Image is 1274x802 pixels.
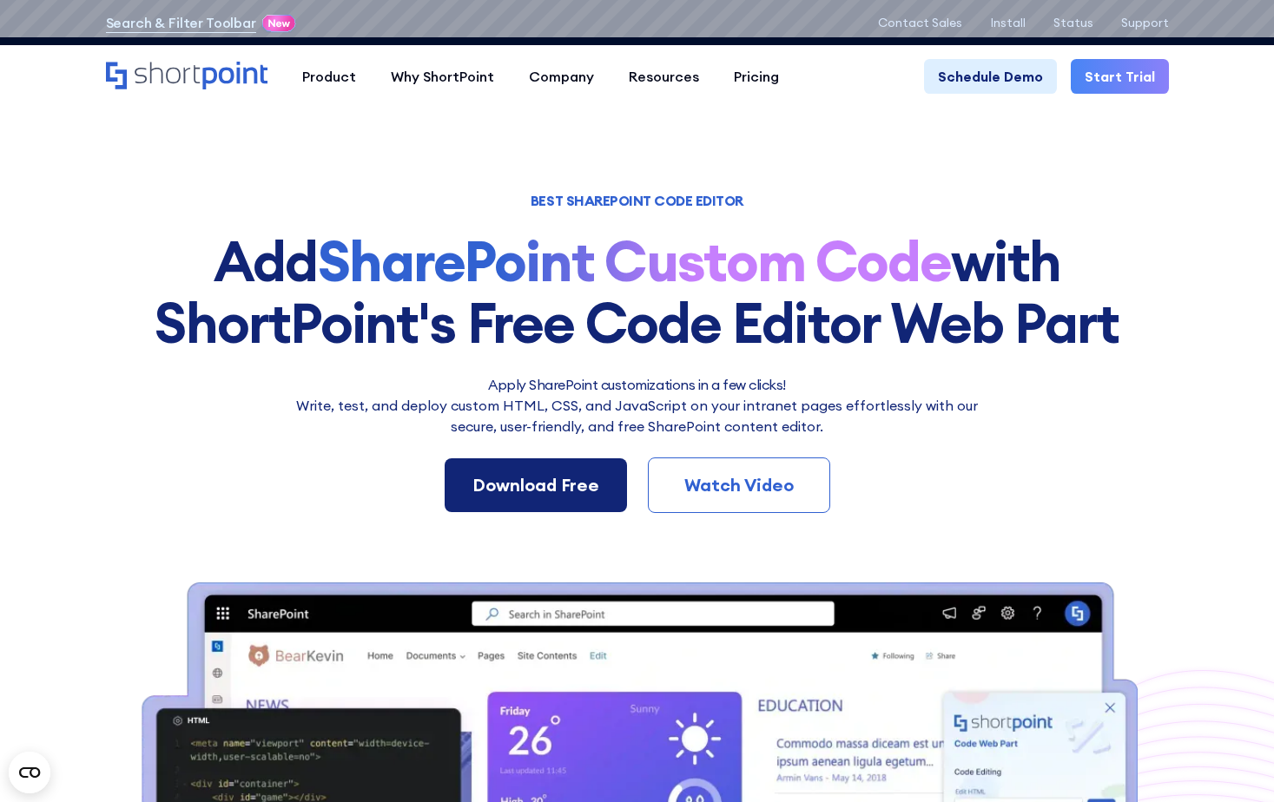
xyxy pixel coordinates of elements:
a: Schedule Demo [924,59,1057,94]
div: Resources [629,66,699,87]
a: Download Free [445,458,627,512]
p: Write, test, and deploy custom HTML, CSS, and JavaScript on your intranet pages effortlessly wi﻿t... [286,395,989,437]
div: Download Free [472,472,599,498]
div: Why ShortPoint [391,66,494,87]
button: Open CMP widget [9,752,50,793]
div: Product [302,66,356,87]
a: Company [512,59,611,94]
a: Status [1053,16,1093,30]
a: Home [106,62,267,91]
div: Watch Video [677,472,802,498]
h2: Apply SharePoint customizations in a few clicks! [286,374,989,395]
strong: SharePoint Custom Code [318,226,952,296]
a: Why ShortPoint [373,59,512,94]
a: Pricing [716,59,796,94]
a: Search & Filter Toolbar [106,12,256,33]
a: Watch Video [648,457,830,513]
a: Contact Sales [878,16,962,30]
a: Resources [611,59,716,94]
iframe: Chat Widget [1187,719,1274,802]
h1: BEST SHAREPOINT CODE EDITOR [106,194,1169,207]
a: Install [990,16,1026,30]
h1: Add with ShortPoint's Free Code Editor Web Part [106,231,1169,353]
a: Start Trial [1071,59,1169,94]
div: Company [529,66,594,87]
a: Support [1121,16,1169,30]
div: Pricing [734,66,779,87]
a: Product [285,59,373,94]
